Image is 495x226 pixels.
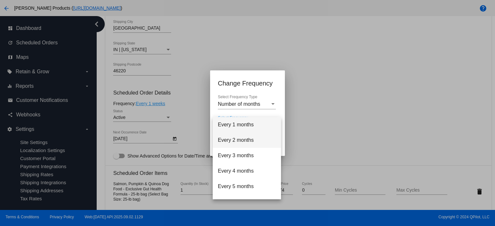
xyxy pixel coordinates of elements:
span: Every 5 months [218,179,276,194]
span: Every 3 months [218,148,276,163]
span: Every 1 months [218,117,276,132]
span: Every 6 months [218,194,276,210]
span: Every 4 months [218,163,276,179]
span: Every 2 months [218,132,276,148]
